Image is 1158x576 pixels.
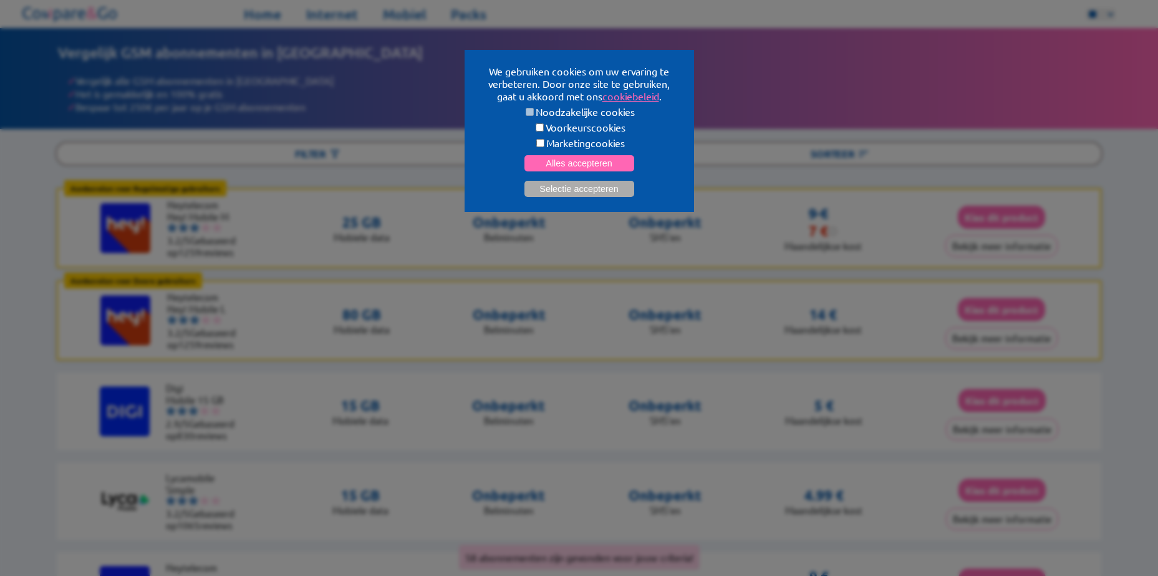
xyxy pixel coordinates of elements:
label: Marketingcookies [480,137,679,149]
label: Noodzakelijke cookies [480,105,679,118]
p: We gebruiken cookies om uw ervaring te verbeteren. Door onze site te gebruiken, gaat u akkoord me... [480,65,679,102]
button: Alles accepteren [524,155,634,171]
label: Voorkeurscookies [480,121,679,133]
input: Noodzakelijke cookies [526,108,534,116]
button: Selectie accepteren [524,181,634,197]
a: cookiebeleid [602,90,659,102]
input: Marketingcookies [536,139,544,147]
input: Voorkeurscookies [536,123,544,132]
